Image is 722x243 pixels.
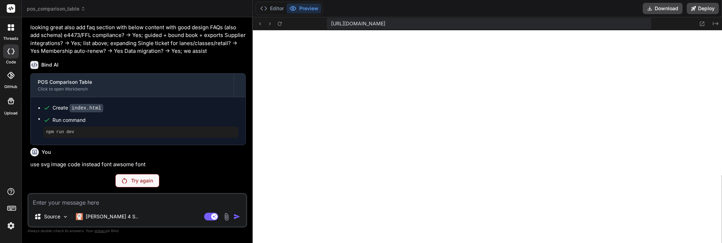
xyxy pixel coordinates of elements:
[44,213,60,220] p: Source
[253,30,722,243] iframe: Preview
[4,84,17,90] label: GitHub
[5,220,17,232] img: settings
[27,5,86,12] span: pos_comparison_table
[38,79,227,86] div: POS Comparison Table
[46,129,235,135] pre: npm run dev
[6,59,16,65] label: code
[62,214,68,220] img: Pick Models
[42,149,51,156] h6: You
[643,3,683,14] button: Download
[30,161,246,169] p: use svg image code instead font awsome font
[38,86,227,92] div: Click to open Workbench
[94,229,107,233] span: privacy
[86,213,138,220] p: [PERSON_NAME] 4 S..
[53,104,103,112] div: Create
[131,177,153,184] p: Try again
[331,20,385,27] span: [URL][DOMAIN_NAME]
[4,110,18,116] label: Upload
[53,117,238,124] span: Run command
[222,213,231,221] img: attachment
[122,178,127,183] img: Retry
[27,228,247,234] p: Always double-check its answers. Your in Bind
[233,213,240,220] img: icon
[31,74,234,97] button: POS Comparison TableClick to open Workbench
[41,61,59,68] h6: Bind AI
[287,4,321,13] button: Preview
[69,104,103,112] code: index.html
[687,3,719,14] button: Deploy
[30,24,246,55] p: looking great also add faq section with below content with good design FAQs (also add schema) e44...
[257,4,287,13] button: Editor
[3,36,18,42] label: threads
[76,213,83,220] img: Claude 4 Sonnet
